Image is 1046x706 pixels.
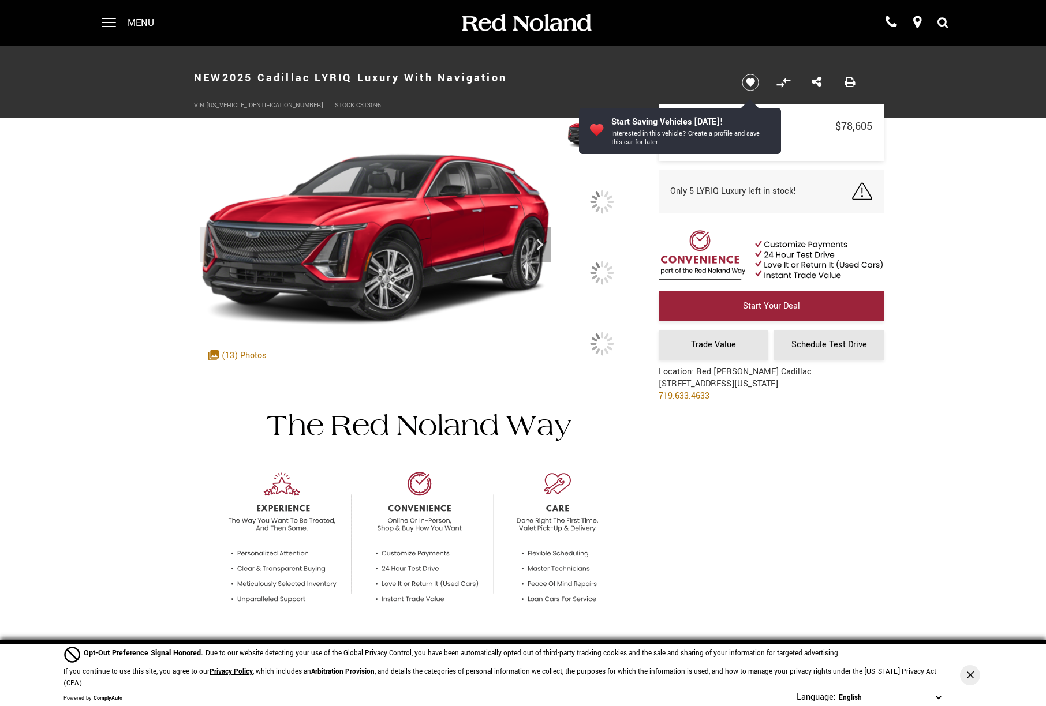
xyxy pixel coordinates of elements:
[460,13,592,33] img: Red Noland Auto Group
[743,300,800,312] span: Start Your Deal
[356,101,381,110] span: C313095
[335,101,356,110] span: Stock:
[845,75,856,90] a: Print this New 2025 Cadillac LYRIQ Luxury With Navigation
[797,693,836,702] div: Language:
[63,695,122,702] div: Powered by
[84,647,840,659] div: Due to our website detecting your use of the Global Privacy Control, you have been automatically ...
[206,101,323,110] span: [US_VEHICLE_IDENTIFICATION_NUMBER]
[194,70,222,85] strong: New
[566,104,638,159] img: New 2025 Red Cadillac Luxury image 1
[774,330,884,360] a: Schedule Test Drive
[670,185,796,197] span: Only 5 LYRIQ Luxury left in stock!
[659,291,884,321] a: Start Your Deal
[960,665,980,685] button: Close Button
[194,55,722,101] h1: 2025 Cadillac LYRIQ Luxury With Navigation
[203,344,272,367] div: (13) Photos
[63,667,936,688] p: If you continue to use this site, you agree to our , which includes an , and details the categori...
[84,648,206,658] span: Opt-Out Preference Signal Honored .
[94,694,122,702] a: ComplyAuto
[835,119,872,134] span: $78,605
[775,74,792,91] button: Compare vehicle
[738,73,763,92] button: Save vehicle
[528,227,551,262] div: Next
[210,667,253,677] a: Privacy Policy
[194,104,557,376] img: New 2025 Red Cadillac Luxury image 1
[311,667,375,677] strong: Arbitration Provision
[812,75,821,90] a: Share this New 2025 Cadillac LYRIQ Luxury With Navigation
[194,101,206,110] span: VIN:
[791,339,867,351] span: Schedule Test Drive
[670,120,835,133] span: Price
[659,390,709,402] a: 719.633.4633
[659,330,768,360] a: Trade Value
[659,366,812,411] div: Location: Red [PERSON_NAME] Cadillac [STREET_ADDRESS][US_STATE]
[836,692,944,704] select: Language Select
[670,119,872,134] a: Price $78,605
[691,339,736,351] span: Trade Value
[670,134,872,146] a: Details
